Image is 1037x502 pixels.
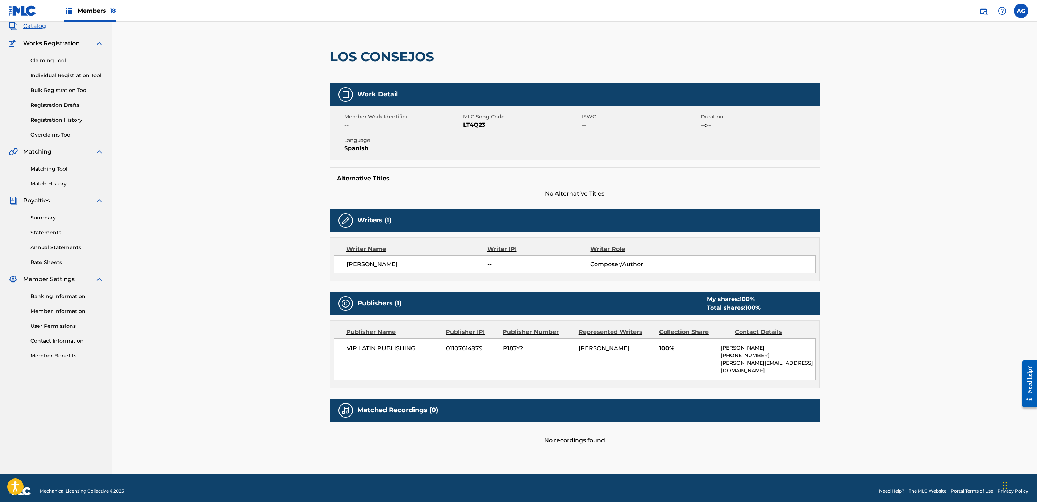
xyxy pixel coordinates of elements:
span: P183Y2 [503,344,573,353]
div: No recordings found [330,422,820,445]
a: CatalogCatalog [9,22,46,30]
a: Claiming Tool [30,57,104,64]
span: -- [582,121,699,129]
span: 100% [659,344,715,353]
a: User Permissions [30,322,104,330]
img: Top Rightsholders [64,7,73,15]
p: [PERSON_NAME][EMAIL_ADDRESS][DOMAIN_NAME] [721,359,815,375]
span: 01107614979 [446,344,497,353]
p: [PHONE_NUMBER] [721,352,815,359]
span: Duration [701,113,818,121]
span: Catalog [23,22,46,30]
span: ISWC [582,113,699,121]
span: MLC Song Code [463,113,580,121]
img: Matching [9,147,18,156]
a: Registration Drafts [30,101,104,109]
span: Spanish [344,144,461,153]
div: Collection Share [659,328,729,336]
img: Member Settings [9,275,17,284]
a: Portal Terms of Use [951,488,993,494]
img: Publishers [341,299,350,308]
div: Drag [1003,474,1007,496]
a: Public Search [976,4,991,18]
span: Member Settings [23,275,75,284]
a: Banking Information [30,293,104,300]
h5: Alternative Titles [337,175,812,182]
span: No Alternative Titles [330,189,820,198]
div: Total shares: [707,304,761,312]
div: Publisher Number [503,328,573,336]
span: VIP LATIN PUBLISHING [347,344,441,353]
iframe: Chat Widget [1001,467,1037,502]
h2: LOS CONSEJOS [330,49,438,65]
div: My shares: [707,295,761,304]
span: 100 % [740,296,755,302]
div: User Menu [1014,4,1028,18]
img: Matched Recordings [341,406,350,415]
div: Publisher IPI [446,328,497,336]
a: Need Help? [879,488,904,494]
a: Statements [30,229,104,237]
a: Match History [30,180,104,188]
img: Work Detail [341,90,350,99]
p: [PERSON_NAME] [721,344,815,352]
span: Royalties [23,196,50,205]
span: Members [78,7,116,15]
a: Contact Information [30,337,104,345]
div: Help [995,4,1009,18]
img: expand [95,196,104,205]
a: Bulk Registration Tool [30,87,104,94]
span: Composer/Author [590,260,684,269]
iframe: Resource Center [1017,355,1037,413]
h5: Writers (1) [357,216,391,225]
span: [PERSON_NAME] [579,345,629,352]
span: -- [487,260,590,269]
span: Member Work Identifier [344,113,461,121]
span: Mechanical Licensing Collective © 2025 [40,488,124,494]
a: Privacy Policy [998,488,1028,494]
div: Writer Role [590,245,684,254]
a: Annual Statements [30,244,104,251]
img: Writers [341,216,350,225]
a: Overclaims Tool [30,131,104,139]
div: Publisher Name [346,328,440,336]
span: [PERSON_NAME] [347,260,487,269]
img: MLC Logo [9,5,37,16]
div: Writer IPI [487,245,591,254]
a: The MLC Website [909,488,946,494]
span: Matching [23,147,51,156]
a: Member Benefits [30,352,104,360]
span: Language [344,137,461,144]
img: expand [95,147,104,156]
img: Catalog [9,22,17,30]
span: --:-- [701,121,818,129]
a: Member Information [30,308,104,315]
img: expand [95,39,104,48]
span: 18 [110,7,116,14]
span: Works Registration [23,39,80,48]
span: 100 % [745,304,761,311]
div: Contact Details [735,328,805,336]
a: Registration History [30,116,104,124]
span: LT4Q23 [463,121,580,129]
a: Matching Tool [30,165,104,173]
div: Represented Writers [579,328,654,336]
a: Summary [30,214,104,222]
h5: Publishers (1) [357,299,401,308]
h5: Work Detail [357,90,398,99]
img: help [998,7,1007,15]
img: search [979,7,988,15]
div: Writer Name [346,245,487,254]
img: Works Registration [9,39,18,48]
span: -- [344,121,461,129]
img: expand [95,275,104,284]
h5: Matched Recordings (0) [357,406,438,414]
a: Rate Sheets [30,259,104,266]
img: Royalties [9,196,17,205]
a: Individual Registration Tool [30,72,104,79]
